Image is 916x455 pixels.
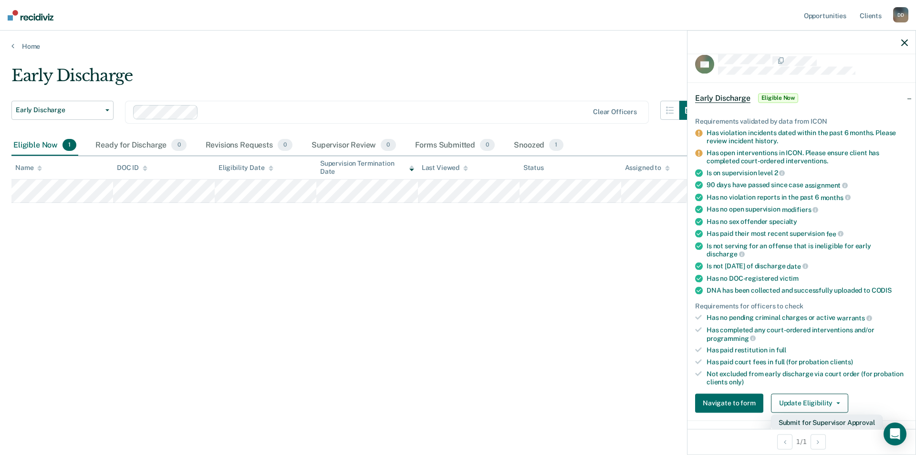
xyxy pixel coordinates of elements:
[771,393,848,413] button: Update Eligibility
[8,10,53,21] img: Recidiviz
[707,169,908,177] div: Is on supervision level
[707,218,908,226] div: Has no sex offender
[769,218,797,225] span: specialty
[707,274,908,282] div: Has no DOC-registered
[777,434,792,449] button: Previous Opportunity
[771,414,883,430] button: Submit for Supervisor Approval
[707,250,745,258] span: discharge
[687,83,916,113] div: Early DischargeEligible Now
[805,181,848,189] span: assignment
[695,117,908,125] div: Requirements validated by data from ICON
[62,139,76,151] span: 1
[593,108,637,116] div: Clear officers
[707,370,908,386] div: Not excluded from early discharge via court order (for probation clients
[707,326,908,342] div: Has completed any court-ordered interventions and/or
[780,274,799,282] span: victim
[707,358,908,366] div: Has paid court fees in full (for probation
[707,205,908,214] div: Has no open supervision
[278,139,292,151] span: 0
[381,139,396,151] span: 0
[15,164,42,172] div: Name
[707,149,908,165] div: Has open interventions in ICON. Please ensure client has completed court-ordered interventions.
[758,93,799,103] span: Eligible Now
[707,262,908,271] div: Is not [DATE] of discharge
[171,139,186,151] span: 0
[837,314,872,322] span: warrants
[707,193,908,201] div: Has no violation reports in the past 6
[695,302,908,310] div: Requirements for officers to check
[16,106,102,114] span: Early Discharge
[422,164,468,172] div: Last Viewed
[625,164,670,172] div: Assigned to
[776,346,786,354] span: full
[893,7,908,22] div: D D
[729,378,744,385] span: only)
[11,42,905,51] a: Home
[821,193,851,201] span: months
[219,164,273,172] div: Eligibility Date
[707,346,908,354] div: Has paid restitution in
[523,164,544,172] div: Status
[413,135,497,156] div: Forms Submitted
[310,135,398,156] div: Supervisor Review
[707,242,908,258] div: Is not serving for an offense that is ineligible for early
[117,164,147,172] div: DOC ID
[774,169,785,177] span: 2
[11,135,78,156] div: Eligible Now
[512,135,565,156] div: Snoozed
[480,139,495,151] span: 0
[11,66,698,93] div: Early Discharge
[707,129,908,145] div: Has violation incidents dated within the past 6 months. Please review incident history.
[204,135,294,156] div: Revisions Requests
[707,334,756,342] span: programming
[707,230,908,238] div: Has paid their most recent supervision
[830,358,853,366] span: clients)
[94,135,188,156] div: Ready for Discharge
[884,423,906,445] div: Open Intercom Messenger
[811,434,826,449] button: Next Opportunity
[782,206,819,213] span: modifiers
[695,93,750,103] span: Early Discharge
[826,230,843,237] span: fee
[549,139,563,151] span: 1
[707,286,908,294] div: DNA has been collected and successfully uploaded to
[787,262,808,270] span: date
[687,429,916,454] div: 1 / 1
[695,393,767,413] a: Navigate to form
[707,181,908,190] div: 90 days have passed since case
[320,159,414,176] div: Supervision Termination Date
[872,286,892,294] span: CODIS
[695,393,763,413] button: Navigate to form
[707,314,908,322] div: Has no pending criminal charges or active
